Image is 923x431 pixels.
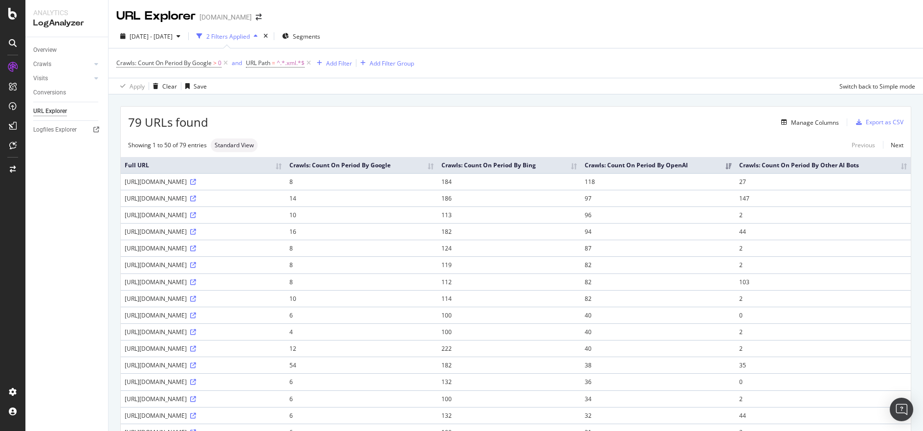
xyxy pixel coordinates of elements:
td: 27 [735,173,911,190]
td: 38 [581,357,735,373]
a: Visits [33,73,91,84]
td: 2 [735,256,911,273]
a: URL Explorer [33,106,101,116]
td: 100 [438,390,581,407]
div: Visits [33,73,48,84]
span: ^.*.xml.*$ [277,56,305,70]
td: 6 [286,407,438,424]
td: 2 [735,290,911,307]
button: Clear [149,78,177,94]
div: [URL][DOMAIN_NAME] [125,395,282,403]
td: 2 [735,323,911,340]
th: Crawls: Count On Period By OpenAI: activate to sort column ascending [581,157,735,173]
div: [URL][DOMAIN_NAME] [125,194,282,203]
span: = [272,59,275,67]
td: 2 [735,390,911,407]
div: and [232,59,242,67]
span: 79 URLs found [128,114,208,131]
div: [URL][DOMAIN_NAME] [125,411,282,420]
div: Apply [130,82,145,91]
button: Export as CSV [852,114,903,130]
div: Add Filter [326,59,352,68]
div: [URL][DOMAIN_NAME] [125,328,282,336]
td: 124 [438,240,581,256]
td: 12 [286,340,438,357]
div: URL Explorer [116,8,196,24]
div: Save [194,82,207,91]
div: Manage Columns [791,118,839,127]
td: 103 [735,273,911,290]
td: 0 [735,373,911,390]
th: Crawls: Count On Period By Bing: activate to sort column ascending [438,157,581,173]
td: 147 [735,190,911,206]
td: 2 [735,206,911,223]
div: Logfiles Explorer [33,125,77,135]
td: 82 [581,290,735,307]
td: 8 [286,240,438,256]
td: 182 [438,223,581,240]
td: 184 [438,173,581,190]
td: 10 [286,290,438,307]
th: Crawls: Count On Period By Other AI Bots: activate to sort column ascending [735,157,911,173]
td: 87 [581,240,735,256]
button: Save [181,78,207,94]
button: Apply [116,78,145,94]
td: 35 [735,357,911,373]
td: 114 [438,290,581,307]
span: URL Path [246,59,270,67]
td: 0 [735,307,911,323]
td: 182 [438,357,581,373]
th: Crawls: Count On Period By Google: activate to sort column ascending [286,157,438,173]
td: 112 [438,273,581,290]
div: [URL][DOMAIN_NAME] [125,244,282,252]
div: [URL][DOMAIN_NAME] [125,311,282,319]
td: 6 [286,390,438,407]
div: neutral label [211,138,258,152]
span: Standard View [215,142,254,148]
span: > [213,59,217,67]
a: Conversions [33,88,101,98]
button: Add Filter [313,57,352,69]
div: 2 Filters Applied [206,32,250,41]
div: [URL][DOMAIN_NAME] [125,361,282,369]
div: Add Filter Group [370,59,414,68]
td: 100 [438,307,581,323]
td: 32 [581,407,735,424]
button: [DATE] - [DATE] [116,28,184,44]
td: 40 [581,323,735,340]
a: Next [883,138,903,152]
button: 2 Filters Applied [193,28,262,44]
button: Add Filter Group [356,57,414,69]
td: 36 [581,373,735,390]
td: 118 [581,173,735,190]
td: 8 [286,173,438,190]
td: 100 [438,323,581,340]
td: 94 [581,223,735,240]
div: [URL][DOMAIN_NAME] [125,211,282,219]
td: 113 [438,206,581,223]
div: Switch back to Simple mode [839,82,915,91]
td: 96 [581,206,735,223]
div: Overview [33,45,57,55]
div: LogAnalyzer [33,18,100,29]
td: 222 [438,340,581,357]
td: 6 [286,373,438,390]
td: 14 [286,190,438,206]
div: URL Explorer [33,106,67,116]
td: 40 [581,307,735,323]
div: [URL][DOMAIN_NAME] [125,261,282,269]
button: and [232,58,242,68]
span: Segments [293,32,320,41]
span: Crawls: Count On Period By Google [116,59,212,67]
span: 0 [218,56,221,70]
td: 132 [438,407,581,424]
div: arrow-right-arrow-left [256,14,262,21]
a: Crawls [33,59,91,69]
td: 44 [735,223,911,240]
td: 82 [581,273,735,290]
td: 8 [286,256,438,273]
td: 2 [735,340,911,357]
td: 44 [735,407,911,424]
div: [URL][DOMAIN_NAME] [125,295,282,303]
div: [URL][DOMAIN_NAME] [125,278,282,286]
